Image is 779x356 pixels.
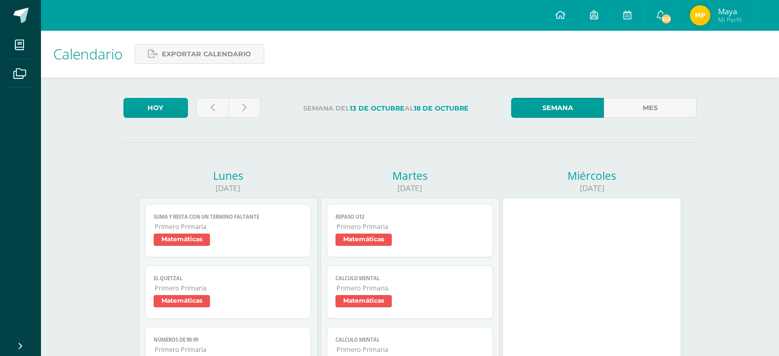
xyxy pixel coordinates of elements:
[321,183,499,194] div: [DATE]
[145,265,311,319] a: el quetzalPrimero PrimariaMatemáticas
[145,204,311,257] a: suma y resta con un termino faltantePrimero PrimariaMatemáticas
[690,5,710,26] img: 44b7386e2150bafe6f75c9566b169429.png
[604,98,697,118] a: Mes
[135,44,264,64] a: Exportar calendario
[661,13,672,25] span: 123
[154,214,303,220] span: suma y resta con un termino faltante
[139,169,318,183] div: Lunes
[414,104,469,112] strong: 18 de Octubre
[335,337,485,343] span: calculo mental
[154,234,210,246] span: Matemáticas
[327,204,493,257] a: repaso u12Primero PrimariaMatemáticas
[335,214,485,220] span: repaso u12
[718,15,742,24] span: Mi Perfil
[327,265,493,319] a: calculo mentalPrimero PrimariaMatemáticas
[718,6,742,16] span: Maya
[155,284,303,292] span: Primero Primaria
[154,295,210,307] span: Matemáticas
[53,44,122,64] span: Calendario
[336,222,485,231] span: Primero Primaria
[155,345,303,354] span: Primero Primaria
[123,98,188,118] a: Hoy
[502,169,681,183] div: Miércoles
[336,284,485,292] span: Primero Primaria
[139,183,318,194] div: [DATE]
[155,222,303,231] span: Primero Primaria
[502,183,681,194] div: [DATE]
[154,337,303,343] span: números de 90-99
[335,234,392,246] span: Matemáticas
[350,104,405,112] strong: 13 de Octubre
[511,98,604,118] a: Semana
[336,345,485,354] span: Primero Primaria
[335,275,485,282] span: calculo mental
[335,295,392,307] span: Matemáticas
[321,169,499,183] div: Martes
[269,98,503,119] label: Semana del al
[162,45,251,64] span: Exportar calendario
[154,275,303,282] span: el quetzal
